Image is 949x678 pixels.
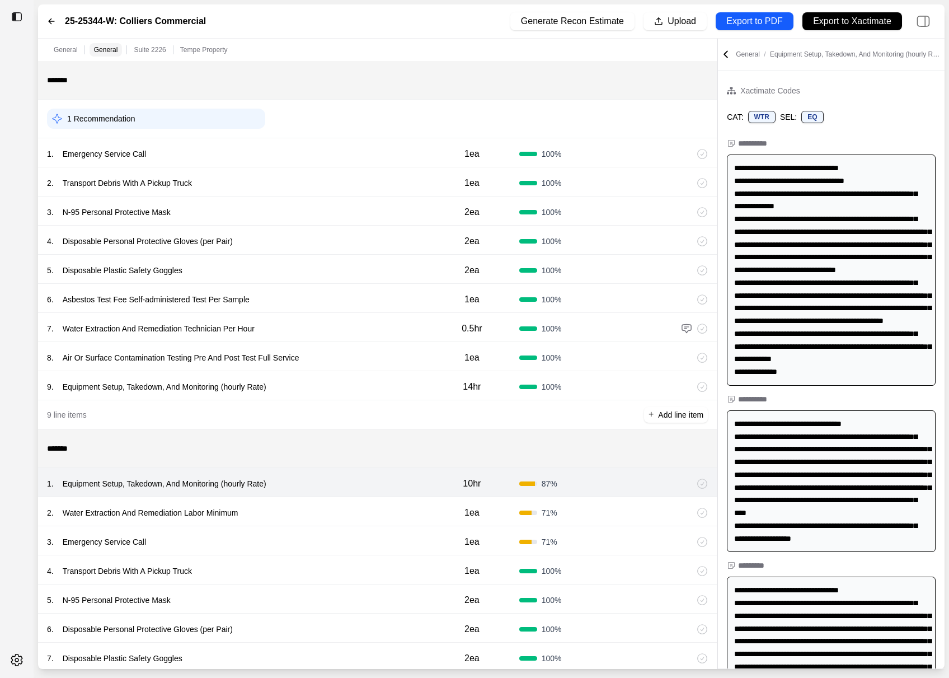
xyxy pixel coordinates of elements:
button: Export to PDF [716,12,793,30]
p: 6 . [47,294,54,305]
p: 2ea [464,593,480,607]
img: comment [681,323,692,334]
p: 14hr [463,380,481,394]
span: / [760,50,770,58]
p: Disposable Plastic Safety Goggles [58,263,187,278]
span: 100 % [542,595,562,606]
span: 71 % [542,507,557,518]
p: 1ea [464,506,480,520]
button: Upload [643,12,707,30]
div: EQ [801,111,823,123]
span: 100 % [542,653,562,664]
p: Equipment Setup, Takedown, And Monitoring (hourly Rate) [58,476,271,492]
span: 87 % [542,478,557,489]
img: right-panel.svg [911,9,936,34]
p: Upload [668,15,696,28]
p: Transport Debris With A Pickup Truck [58,563,196,579]
p: General [54,45,78,54]
p: Asbestos Test Fee Self-administered Test Per Sample [58,292,254,307]
p: Tempe Property [180,45,228,54]
p: 3 . [47,207,54,218]
p: 5 . [47,595,54,606]
span: 100 % [542,624,562,635]
p: 6 . [47,624,54,635]
p: 2ea [464,205,480,219]
p: 2ea [464,652,480,665]
p: 1ea [464,293,480,306]
p: 1ea [464,176,480,190]
p: Disposable Personal Protective Gloves (per Pair) [58,621,237,637]
span: Equipment Setup, Takedown, And Monitoring (hourly Rate) [770,50,945,58]
div: Xactimate Codes [740,84,800,97]
span: 100 % [542,177,562,189]
span: 100 % [542,236,562,247]
p: 1ea [464,147,480,161]
p: Air Or Surface Contamination Testing Pre And Post Test Full Service [58,350,304,366]
p: Disposable Personal Protective Gloves (per Pair) [58,233,237,249]
p: 7 . [47,653,54,664]
p: 10hr [463,477,481,490]
p: Transport Debris With A Pickup Truck [58,175,196,191]
p: N-95 Personal Protective Mask [58,592,175,608]
p: Disposable Plastic Safety Goggles [58,651,187,666]
p: 4 . [47,565,54,577]
p: N-95 Personal Protective Mask [58,204,175,220]
p: 0.5hr [462,322,482,335]
p: Water Extraction And Remediation Labor Minimum [58,505,243,521]
p: 2ea [464,264,480,277]
p: 2ea [464,623,480,636]
p: Equipment Setup, Takedown, And Monitoring (hourly Rate) [58,379,271,395]
span: 100 % [542,323,562,334]
p: Export to Xactimate [813,15,891,28]
p: 3 . [47,536,54,548]
span: 100 % [542,352,562,363]
span: 100 % [542,381,562,392]
p: 1ea [464,535,480,549]
p: 1ea [464,564,480,578]
p: 4 . [47,236,54,247]
p: Water Extraction And Remediation Technician Per Hour [58,321,259,336]
p: 9 line items [47,409,87,420]
p: 7 . [47,323,54,334]
p: 1 Recommendation [67,113,135,124]
button: +Add line item [644,407,708,423]
p: 1ea [464,351,480,364]
p: Generate Recon Estimate [521,15,624,28]
p: Emergency Service Call [58,534,151,550]
p: CAT: [727,111,743,123]
p: Export to PDF [726,15,782,28]
div: WTR [748,111,776,123]
span: 100 % [542,565,562,577]
label: 25-25344-W: Colliers Commercial [65,15,206,28]
span: 71 % [542,536,557,548]
p: 8 . [47,352,54,363]
p: 2ea [464,235,480,248]
p: Emergency Service Call [58,146,151,162]
p: Suite 2226 [134,45,166,54]
button: Export to Xactimate [802,12,902,30]
p: 2 . [47,507,54,518]
p: Add line item [658,409,703,420]
img: toggle sidebar [11,11,22,22]
p: 1 . [47,478,54,489]
p: SEL: [780,111,797,123]
p: 5 . [47,265,54,276]
span: 100 % [542,265,562,276]
p: 9 . [47,381,54,392]
p: General [736,50,942,59]
p: 2 . [47,177,54,189]
p: General [94,45,118,54]
button: Generate Recon Estimate [510,12,635,30]
span: 100 % [542,148,562,160]
p: + [649,408,654,421]
span: 100 % [542,294,562,305]
p: 1 . [47,148,54,160]
span: 100 % [542,207,562,218]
